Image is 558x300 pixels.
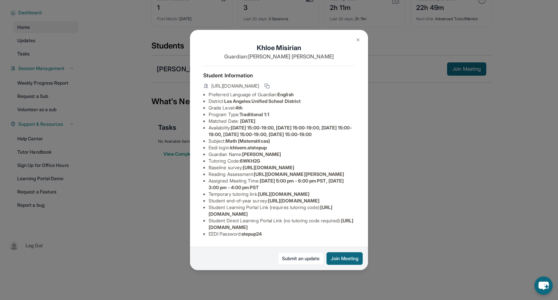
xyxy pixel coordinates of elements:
li: Temporary tutoring link : [209,191,355,197]
span: English [277,92,294,97]
li: Program Type: [209,111,355,118]
li: Tutoring Code : [209,158,355,164]
li: Assigned Meeting Time : [209,178,355,191]
button: chat-button [534,276,553,295]
li: Student Direct Learning Portal Link (no tutoring code required) : [209,217,355,231]
p: Guardian: [PERSON_NAME] [PERSON_NAME] [203,52,355,60]
li: Guardian Name : [209,151,355,158]
li: Baseline survey : [209,164,355,171]
span: [URL][DOMAIN_NAME] [243,165,294,170]
span: [URL][DOMAIN_NAME] [258,191,310,197]
li: Matched Date: [209,118,355,124]
img: Close Icon [355,37,361,42]
span: [DATE] 15:00-19:00, [DATE] 15:00-19:00, [DATE] 15:00-19:00, [DATE] 15:00-19:00, [DATE] 15:00-19:00 [209,125,352,137]
h4: Student Information [203,71,355,79]
span: [URL][DOMAIN_NAME][PERSON_NAME] [254,171,344,177]
li: Reading Assessment : [209,171,355,178]
li: Grade Level: [209,105,355,111]
span: 6WKH2G [240,158,260,164]
span: stepup24 [241,231,262,237]
li: Student end-of-year survey : [209,197,355,204]
button: Join Meeting [326,252,363,265]
span: [DATE] [240,118,255,124]
button: Copy link [263,82,271,90]
span: Traditional 1:1 [239,112,269,117]
span: [URL][DOMAIN_NAME] [211,83,259,89]
li: Eedi login : [209,144,355,151]
li: Preferred Language of Guardian: [209,91,355,98]
span: Los Angeles Unified School District [224,98,301,104]
span: [PERSON_NAME] [242,151,281,157]
li: Subject : [209,138,355,144]
h1: Khloe Misirian [203,43,355,52]
span: Math (Matemáticas) [226,138,270,144]
li: Student Learning Portal Link (requires tutoring code) : [209,204,355,217]
li: Availability: [209,124,355,138]
li: EEDI Password : [209,231,355,237]
span: [DATE] 5:00 pm - 6:00 pm PST, [DATE] 3:00 pm - 4:00 pm PST [209,178,344,190]
span: 4th [235,105,242,111]
li: District: [209,98,355,105]
span: [URL][DOMAIN_NAME] [268,198,320,203]
span: khloem.atstepup [230,145,267,150]
a: Submit an update [278,252,324,265]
